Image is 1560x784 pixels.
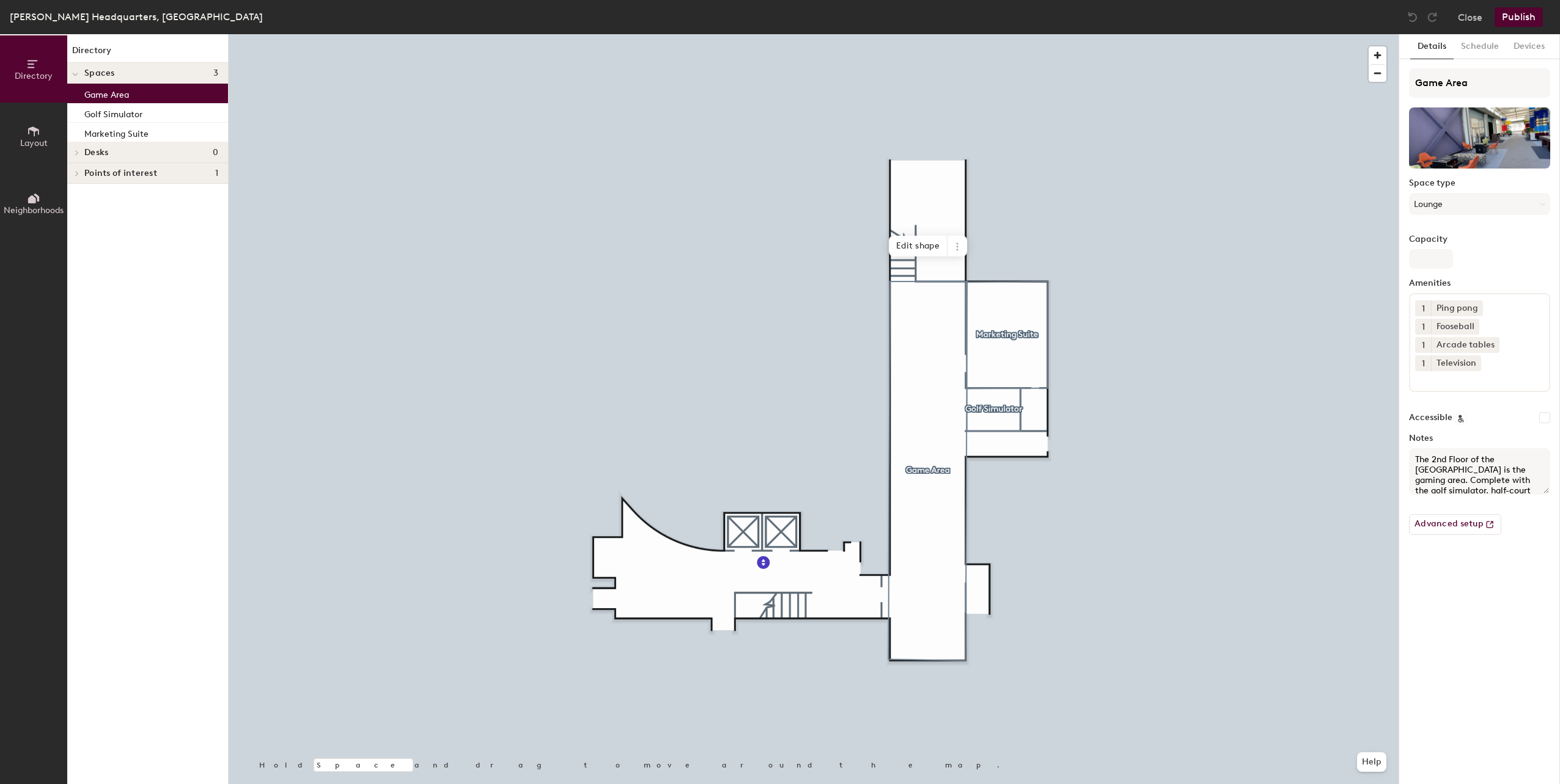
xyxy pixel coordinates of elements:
[84,106,142,120] p: Golf Simulator
[1422,339,1425,352] span: 1
[84,148,108,158] span: Desks
[1431,337,1499,353] div: Arcade tables
[20,138,48,148] span: Layout
[1422,321,1425,333] span: 1
[10,9,263,24] div: [PERSON_NAME] Headquarters, [GEOGRAPHIC_DATA]
[1357,752,1386,772] button: Help
[1409,278,1550,288] label: Amenities
[1415,337,1431,353] button: 1
[1415,355,1431,371] button: 1
[4,205,64,216] span: Neighborhoods
[1426,11,1438,23] img: Redo
[215,169,218,178] span: 1
[1409,234,1550,244] label: Capacity
[1415,300,1431,316] button: 1
[84,125,149,139] p: Marketing Suite
[1506,34,1552,59] button: Devices
[84,86,129,100] p: Game Area
[1495,7,1543,27] button: Publish
[1410,34,1454,59] button: Details
[1409,434,1550,443] label: Notes
[1431,319,1479,335] div: Fooseball
[1415,319,1431,335] button: 1
[1422,357,1425,370] span: 1
[1407,11,1419,23] img: Undo
[84,68,115,78] span: Spaces
[1458,7,1482,27] button: Close
[1409,178,1550,188] label: Space type
[1409,514,1501,535] button: Advanced setup
[1454,34,1506,59] button: Schedule
[1422,302,1425,315] span: 1
[1409,193,1550,215] button: Lounge
[67,44,228,63] h1: Directory
[889,236,947,256] span: Edit shape
[213,68,218,78] span: 3
[15,71,53,81] span: Directory
[1409,413,1452,423] label: Accessible
[1431,300,1483,316] div: Ping pong
[213,148,218,158] span: 0
[1431,355,1481,371] div: Television
[84,169,157,178] span: Points of interest
[1409,448,1550,495] textarea: The 2nd Floor of the [GEOGRAPHIC_DATA] is the gaming area. Complete with the golf simulator, half...
[1409,107,1550,169] img: The space named Game Area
